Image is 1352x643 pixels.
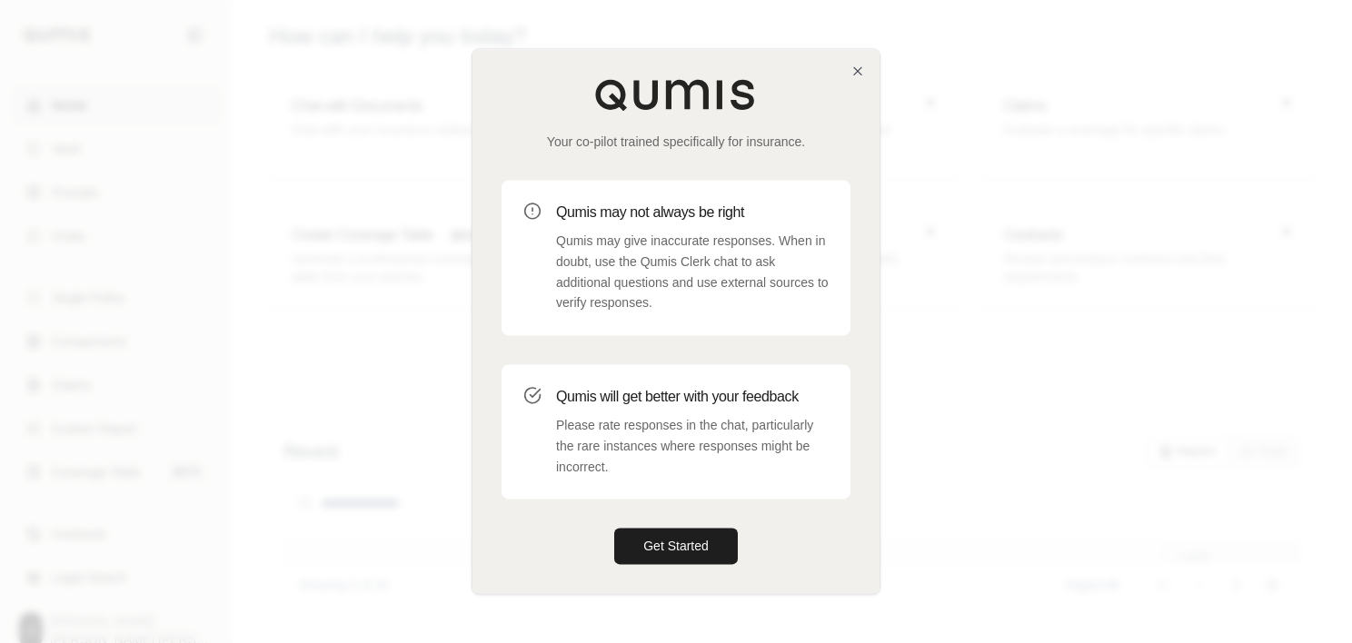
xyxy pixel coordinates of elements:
p: Qumis may give inaccurate responses. When in doubt, use the Qumis Clerk chat to ask additional qu... [556,231,829,313]
h3: Qumis may not always be right [556,202,829,223]
p: Your co-pilot trained specifically for insurance. [502,133,850,151]
button: Get Started [614,529,738,565]
p: Please rate responses in the chat, particularly the rare instances where responses might be incor... [556,415,829,477]
h3: Qumis will get better with your feedback [556,386,829,408]
img: Qumis Logo [594,78,758,111]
